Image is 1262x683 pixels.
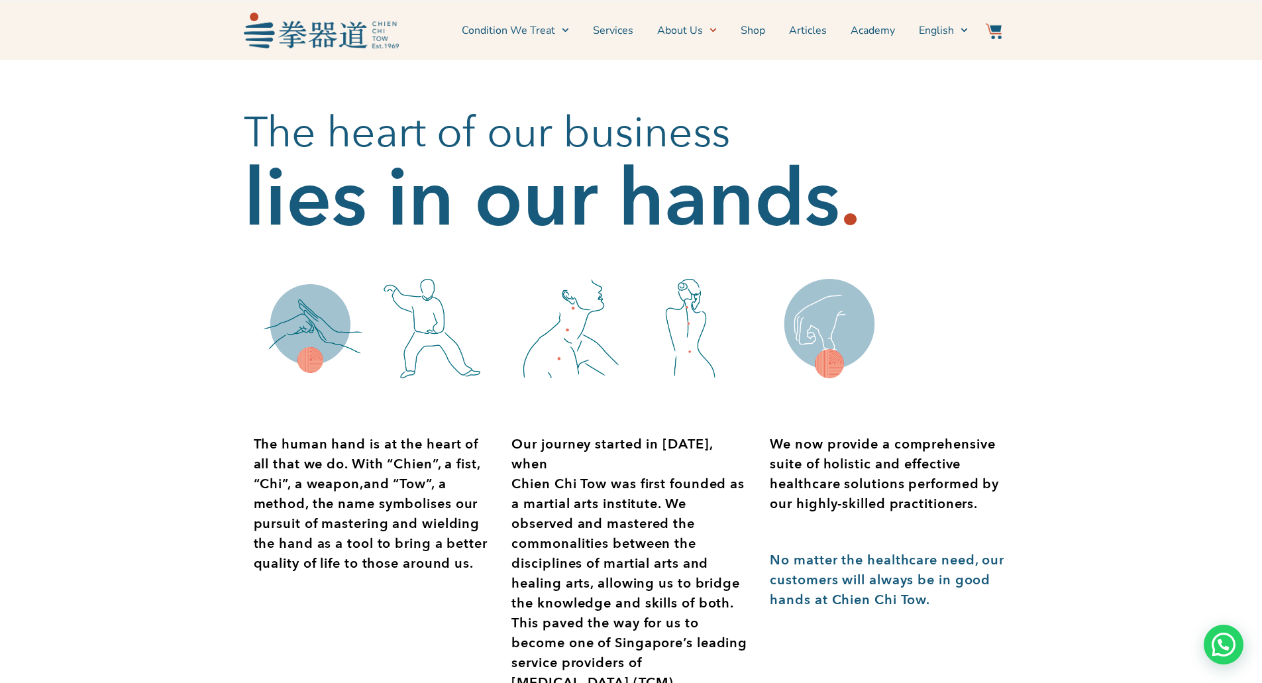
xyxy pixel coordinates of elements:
[462,14,569,47] a: Condition We Treat
[770,551,1008,610] div: Page 1
[657,14,717,47] a: About Us
[244,107,1019,160] h2: The heart of our business
[741,14,765,47] a: Shop
[254,435,492,574] div: Page 1
[770,435,1008,514] p: We now provide a comprehensive suite of holistic and effective healthcare solutions performed by ...
[593,14,633,47] a: Services
[405,14,969,47] nav: Menu
[770,551,1008,610] p: No matter the healthcare need, our customers will always be in good hands at Chien Chi Tow.
[919,23,954,38] span: English
[840,173,861,226] h2: .
[770,435,1008,514] div: Page 1
[254,435,492,574] p: The human hand is at the heart of all that we do. With “Chien”, a fist, “Chi”, a weapon,and “Tow”...
[244,173,840,226] h2: lies in our hands
[851,14,895,47] a: Academy
[986,23,1002,39] img: Website Icon-03
[919,14,968,47] a: English
[789,14,827,47] a: Articles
